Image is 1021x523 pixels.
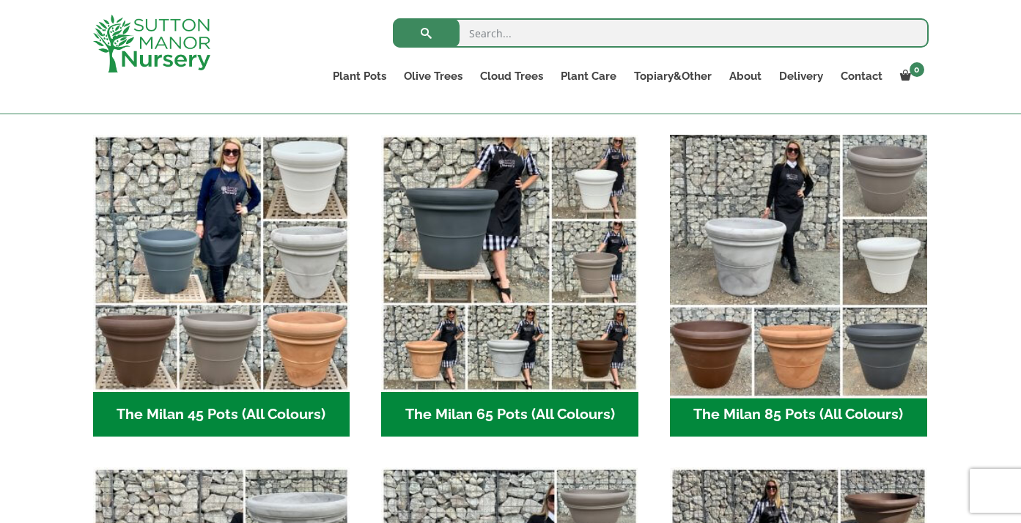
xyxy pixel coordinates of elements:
[552,66,625,86] a: Plant Care
[93,392,350,437] h2: The Milan 45 Pots (All Colours)
[770,66,832,86] a: Delivery
[324,66,395,86] a: Plant Pots
[93,135,350,392] img: The Milan 45 Pots (All Colours)
[381,135,638,392] img: The Milan 65 Pots (All Colours)
[670,392,927,437] h2: The Milan 85 Pots (All Colours)
[381,135,638,437] a: Visit product category The Milan 65 Pots (All Colours)
[670,135,927,437] a: Visit product category The Milan 85 Pots (All Colours)
[663,128,933,398] img: The Milan 85 Pots (All Colours)
[910,62,924,77] span: 0
[471,66,552,86] a: Cloud Trees
[720,66,770,86] a: About
[93,135,350,437] a: Visit product category The Milan 45 Pots (All Colours)
[832,66,891,86] a: Contact
[93,15,210,73] img: logo
[395,66,471,86] a: Olive Trees
[393,18,929,48] input: Search...
[381,392,638,437] h2: The Milan 65 Pots (All Colours)
[891,66,929,86] a: 0
[625,66,720,86] a: Topiary&Other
